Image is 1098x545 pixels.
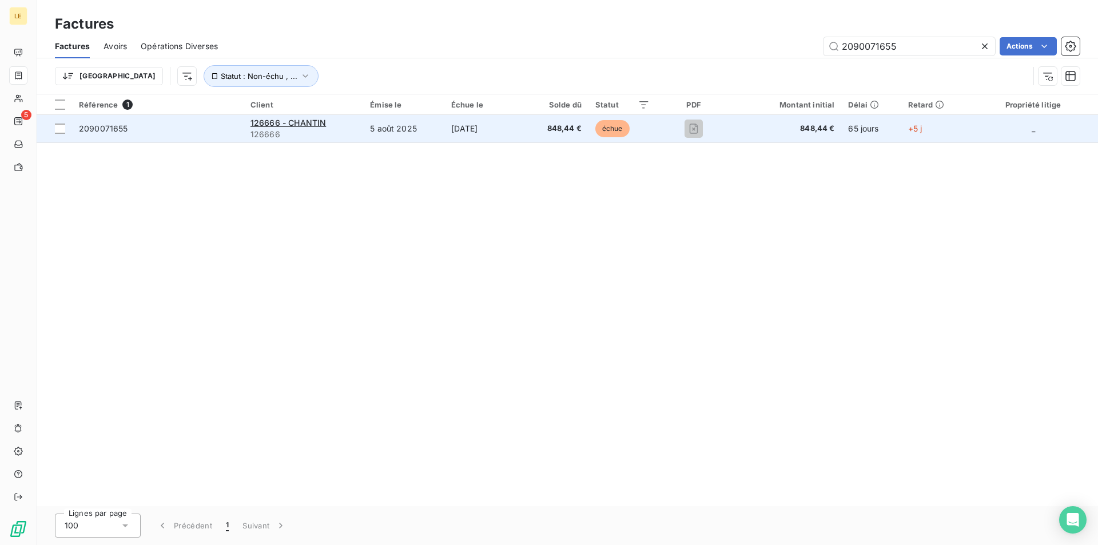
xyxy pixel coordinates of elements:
span: 2090071655 [79,124,128,133]
div: Client [250,100,356,109]
span: 1 [122,100,133,110]
input: Rechercher [823,37,995,55]
div: Solde dû [531,100,582,109]
div: Open Intercom Messenger [1059,506,1087,534]
div: Statut [595,100,650,109]
div: Échue le [451,100,517,109]
span: Avoirs [104,41,127,52]
div: Retard [908,100,962,109]
div: Délai [848,100,894,109]
td: 65 jours [841,115,901,142]
button: Précédent [150,514,219,538]
button: 1 [219,514,236,538]
div: LE [9,7,27,25]
span: 100 [65,520,78,531]
span: 848,44 € [531,123,582,134]
td: [DATE] [444,115,524,142]
span: +5 j [908,124,922,133]
div: PDF [663,100,724,109]
span: _ [1032,124,1035,133]
span: 1 [226,520,229,531]
span: Référence [79,100,118,109]
button: Actions [1000,37,1057,55]
span: échue [595,120,630,137]
span: 848,44 € [738,123,834,134]
td: 5 août 2025 [363,115,444,142]
button: [GEOGRAPHIC_DATA] [55,67,163,85]
span: Factures [55,41,90,52]
button: Statut : Non-échu , ... [204,65,319,87]
span: Opérations Diverses [141,41,218,52]
div: Propriété litige [975,100,1091,109]
div: Montant initial [738,100,834,109]
button: Suivant [236,514,293,538]
span: Statut : Non-échu , ... [221,71,297,81]
h3: Factures [55,14,114,34]
div: Émise le [370,100,437,109]
span: 5 [21,110,31,120]
img: Logo LeanPay [9,520,27,538]
span: 126666 - CHANTIN [250,118,326,128]
span: 126666 [250,129,356,140]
